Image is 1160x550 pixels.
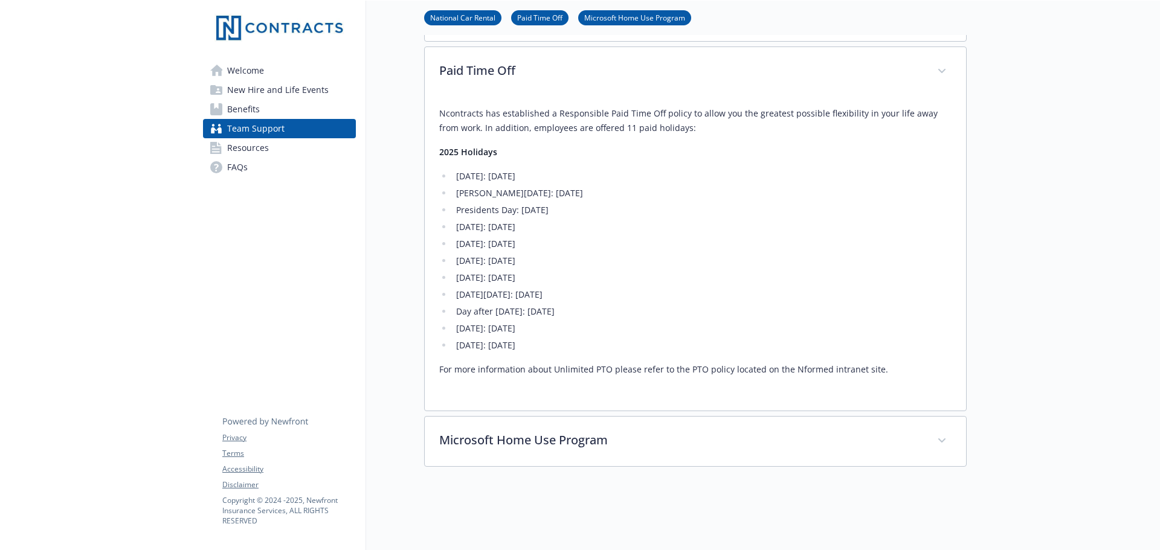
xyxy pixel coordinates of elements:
li: [DATE]: [DATE] [453,270,952,285]
a: FAQs [203,158,356,177]
strong: 2025 Holidays [439,146,497,158]
p: Ncontracts has established a Responsible Paid Time Off policy to allow you the greatest possible ... [439,106,952,135]
a: Microsoft Home Use Program [578,11,691,23]
div: Paid Time Off [425,47,966,97]
li: [DATE]: [DATE] [453,169,952,184]
a: New Hire and Life Events [203,80,356,100]
a: Accessibility [222,464,355,475]
span: FAQs [227,158,248,177]
p: For more information about Unlimited PTO please refer to the PTO policy located on the Nformed in... [439,362,952,377]
span: Team Support [227,119,285,138]
li: [DATE]: [DATE] [453,321,952,336]
span: Benefits [227,100,260,119]
span: Welcome [227,61,264,80]
li: Presidents Day: [DATE] [453,203,952,217]
a: Team Support [203,119,356,138]
a: Welcome [203,61,356,80]
div: Microsoft Home Use Program [425,417,966,466]
a: Terms [222,448,355,459]
a: Disclaimer [222,479,355,490]
span: New Hire and Life Events [227,80,329,100]
p: Microsoft Home Use Program [439,431,923,449]
div: Paid Time Off [425,97,966,411]
a: National Car Rental [424,11,501,23]
li: [DATE][DATE]: [DATE] [453,287,952,302]
li: Day after [DATE]: [DATE] [453,304,952,319]
p: Paid Time Off [439,62,923,80]
span: Resources [227,138,269,158]
li: [DATE]: [DATE] [453,237,952,251]
li: [DATE]: [DATE] [453,220,952,234]
a: Privacy [222,432,355,443]
li: [PERSON_NAME][DATE]: [DATE] [453,186,952,200]
li: [DATE]: [DATE] [453,254,952,268]
a: Resources [203,138,356,158]
li: [DATE]: [DATE] [453,338,952,353]
a: Benefits [203,100,356,119]
a: Paid Time Off [511,11,569,23]
p: Copyright © 2024 - 2025 , Newfront Insurance Services, ALL RIGHTS RESERVED [222,495,355,526]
